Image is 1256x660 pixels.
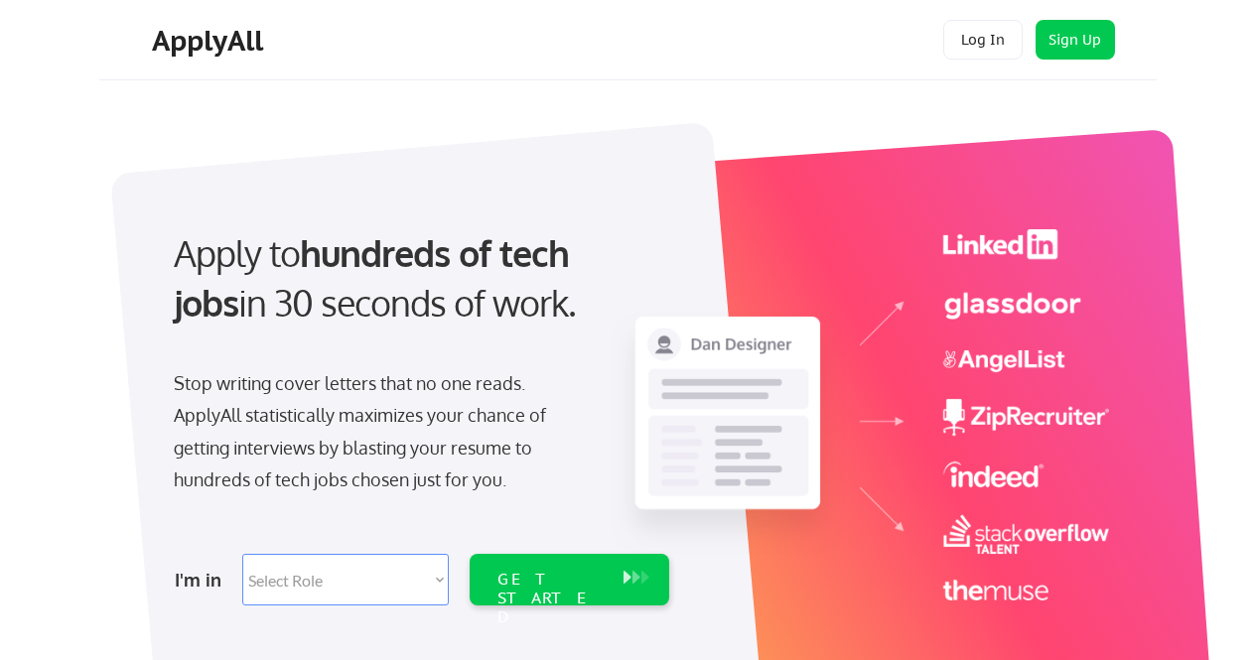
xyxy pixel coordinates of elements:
[1036,20,1115,60] button: Sign Up
[497,570,604,627] div: GET STARTED
[174,230,578,325] strong: hundreds of tech jobs
[152,24,269,58] div: ApplyAll
[943,20,1023,60] button: Log In
[174,367,582,496] div: Stop writing cover letters that no one reads. ApplyAll statistically maximizes your chance of get...
[174,228,661,329] div: Apply to in 30 seconds of work.
[175,564,230,595] div: I'm in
